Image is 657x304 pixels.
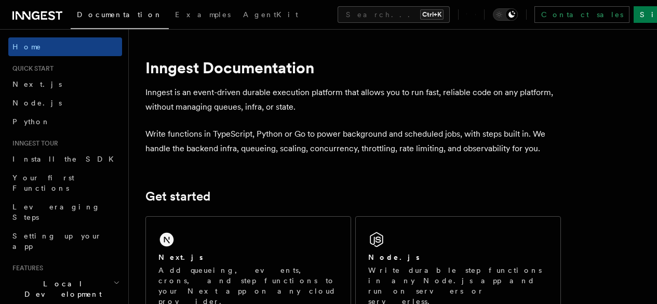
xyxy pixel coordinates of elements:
a: Examples [169,3,237,28]
span: Examples [175,10,231,19]
span: Node.js [12,99,62,107]
a: Home [8,37,122,56]
span: Your first Functions [12,174,74,192]
span: Local Development [8,279,113,299]
span: AgentKit [243,10,298,19]
h2: Next.js [158,252,203,262]
span: Documentation [77,10,163,19]
p: Write functions in TypeScript, Python or Go to power background and scheduled jobs, with steps bu... [145,127,561,156]
button: Search...Ctrl+K [338,6,450,23]
a: Leveraging Steps [8,197,122,227]
a: Get started [145,189,210,204]
a: Node.js [8,94,122,112]
h2: Node.js [368,252,420,262]
a: Next.js [8,75,122,94]
span: Quick start [8,64,53,73]
span: Leveraging Steps [12,203,100,221]
span: Home [12,42,42,52]
a: Documentation [71,3,169,29]
span: Install the SDK [12,155,120,163]
a: Python [8,112,122,131]
a: Contact sales [534,6,629,23]
kbd: Ctrl+K [420,9,444,20]
h1: Inngest Documentation [145,58,561,77]
button: Local Development [8,274,122,303]
p: Inngest is an event-driven durable execution platform that allows you to run fast, reliable code ... [145,85,561,114]
a: Install the SDK [8,150,122,168]
span: Setting up your app [12,232,102,250]
button: Toggle dark mode [493,8,518,21]
span: Python [12,117,50,126]
a: Your first Functions [8,168,122,197]
span: Next.js [12,80,62,88]
a: Setting up your app [8,227,122,256]
span: Features [8,264,43,272]
a: AgentKit [237,3,304,28]
span: Inngest tour [8,139,58,148]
